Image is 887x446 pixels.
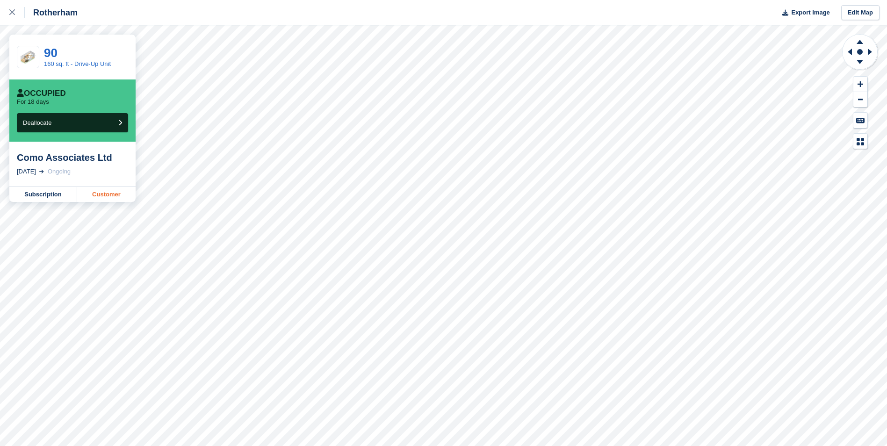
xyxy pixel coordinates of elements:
[777,5,830,21] button: Export Image
[48,167,71,176] div: Ongoing
[791,8,829,17] span: Export Image
[17,50,39,65] img: SCA-160sqft.jpg
[9,187,77,202] a: Subscription
[841,5,880,21] a: Edit Map
[44,46,58,60] a: 90
[17,152,128,163] div: Como Associates Ltd
[39,170,44,173] img: arrow-right-light-icn-cde0832a797a2874e46488d9cf13f60e5c3a73dbe684e267c42b8395dfbc2abf.svg
[44,60,111,67] a: 160 sq. ft - Drive-Up Unit
[23,119,51,126] span: Deallocate
[17,167,36,176] div: [DATE]
[77,187,136,202] a: Customer
[853,77,867,92] button: Zoom In
[853,92,867,108] button: Zoom Out
[17,89,66,98] div: Occupied
[25,7,78,18] div: Rotherham
[17,98,49,106] p: For 18 days
[853,134,867,149] button: Map Legend
[17,113,128,132] button: Deallocate
[853,113,867,128] button: Keyboard Shortcuts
